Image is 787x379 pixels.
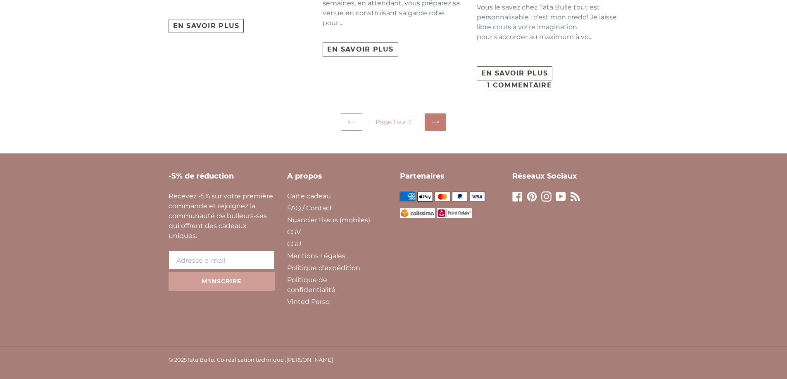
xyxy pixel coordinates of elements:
[512,172,583,181] p: Réseaux Sociaux
[287,264,360,272] a: Politique d'expédition
[286,356,333,363] a: [PERSON_NAME]
[169,356,215,363] small: © 2025 .
[487,82,552,90] a: 1 commentaire
[169,272,275,291] button: M'inscrire
[217,356,333,363] small: Co-réalisation technique :
[400,208,435,218] img: Livraison par Colissimo
[287,172,388,181] p: A propos
[169,251,275,270] input: Adresse e-mail
[477,2,618,52] div: Vous le savez chez Tata Bulle tout est personnalisable : c'est mon credo! Je laisse libre cours à...
[287,228,301,236] a: CGV
[287,252,345,260] a: Mentions Légales
[323,42,398,56] a: En savoir plus sur : Comment décorer la chambre de bébé ?
[169,191,275,241] p: Recevez -5% sur votre première commande et rejoignez la communauté de bulleurs-ses qui offrent de...
[169,172,275,181] p: -5% de réduction
[437,208,472,218] img: Livraison par point relais
[287,298,330,306] a: Vinted Perso
[202,278,241,285] span: M'inscrire
[169,19,244,33] a: En savoir plus sur : Mes défis quotidiens
[287,240,302,248] a: CGU
[287,216,370,224] a: Nuancier tissus (mobiles)
[287,192,331,200] a: Carte cadeau
[477,66,552,80] a: En savoir plus sur : Comment choisir son Cadre Scrabble Famille ?
[187,356,214,363] a: Tata Bulle
[364,118,423,127] li: Page 1 sur 2
[287,276,335,294] a: Politique de confidentialité
[287,204,333,212] a: FAQ / Contact
[400,172,485,181] p: Partenaires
